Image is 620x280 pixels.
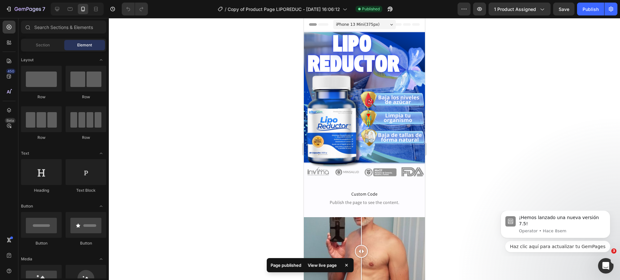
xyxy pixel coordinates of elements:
div: View live page [304,261,341,270]
span: / [225,6,226,13]
span: Text [21,150,29,156]
button: 1 product assigned [489,3,551,15]
button: Publish [577,3,604,15]
div: Button [21,240,62,246]
span: Element [77,42,92,48]
div: Text Block [66,188,106,193]
span: Published [362,6,380,12]
div: Row [21,135,62,140]
div: 450 [6,69,15,74]
iframe: Design area [304,18,425,280]
iframe: Intercom notifications mensaje [491,211,620,256]
button: Quick reply: Haz clic aquí para actualizar tu GemPages [14,30,119,42]
span: Media [21,256,32,262]
span: Layout [21,57,34,63]
button: 7 [3,3,48,15]
p: Page published [271,262,301,268]
input: Search Sections & Elements [21,21,106,34]
span: Save [559,6,569,12]
p: 7 [42,5,45,13]
div: Beta [5,118,15,123]
div: Undo/Redo [122,3,148,15]
div: ¡Hemos lanzado una nueva versión 7.5! [28,4,115,16]
div: Row [21,94,62,100]
div: Heading [21,188,62,193]
div: Message content [28,4,115,16]
span: Section [36,42,50,48]
div: Button [66,240,106,246]
img: Profile image for Operator [15,5,25,16]
div: Quick reply options [10,30,119,42]
span: Toggle open [96,148,106,159]
span: Toggle open [96,55,106,65]
span: 1 product assigned [494,6,536,13]
span: 3 [611,248,616,254]
iframe: Intercom live chat [598,258,614,274]
button: Save [553,3,574,15]
div: Row [66,135,106,140]
div: Row [66,94,106,100]
p: Message from Operator, sent Hace 8sem [28,17,115,23]
div: Publish [583,6,599,13]
span: Toggle open [96,254,106,264]
span: Toggle open [96,201,106,211]
span: Button [21,203,33,209]
span: Copy of Product Page LIPOREDUC - [DATE] 16:06:12 [228,6,340,13]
